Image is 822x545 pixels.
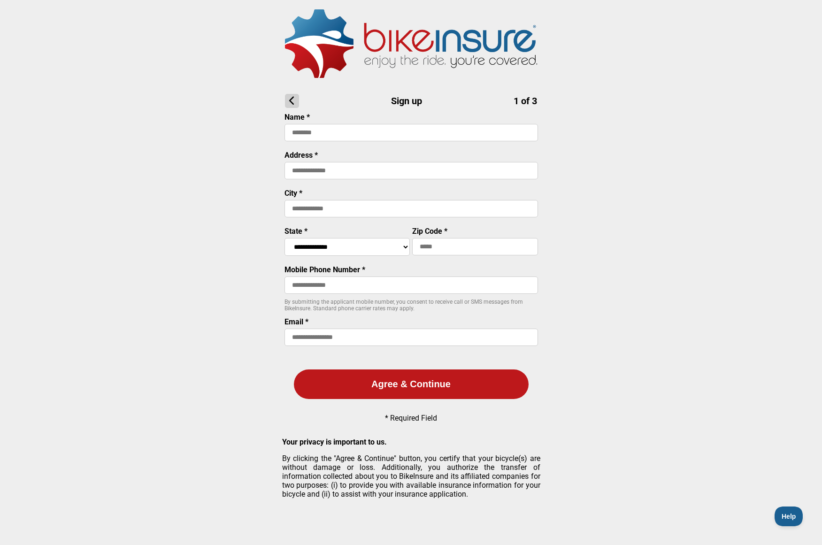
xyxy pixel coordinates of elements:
[284,299,538,312] p: By submitting the applicant mobile number, you consent to receive call or SMS messages from BikeI...
[284,189,302,198] label: City *
[284,265,365,274] label: Mobile Phone Number *
[282,438,387,446] strong: Your privacy is important to us.
[285,94,537,108] h1: Sign up
[294,369,529,399] button: Agree & Continue
[385,414,437,422] p: * Required Field
[282,454,540,499] p: By clicking the "Agree & Continue" button, you certify that your bicycle(s) are without damage or...
[284,317,308,326] label: Email *
[284,151,318,160] label: Address *
[775,507,803,526] iframe: Toggle Customer Support
[514,95,537,107] span: 1 of 3
[284,227,307,236] label: State *
[412,227,447,236] label: Zip Code *
[284,113,310,122] label: Name *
